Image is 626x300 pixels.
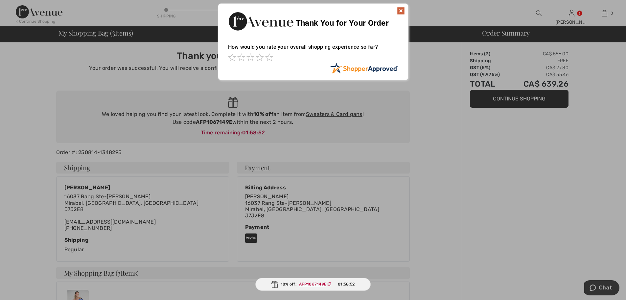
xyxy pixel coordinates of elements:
[299,282,326,286] ins: AFP1067149E
[14,5,28,11] span: Chat
[296,18,389,28] span: Thank You for Your Order
[397,7,405,15] img: x
[228,37,398,63] div: How would you rate your overall shopping experience so far?
[338,281,355,287] span: 01:58:52
[228,10,294,32] img: Thank You for Your Order
[255,278,371,291] div: 10% off:
[271,281,278,288] img: Gift.svg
